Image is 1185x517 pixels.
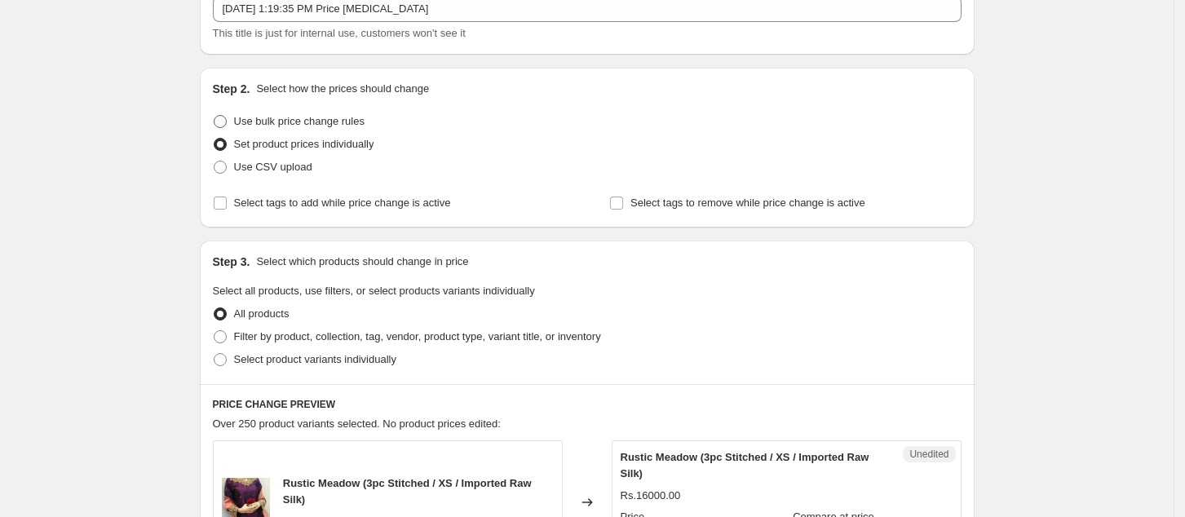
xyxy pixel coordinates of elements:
[234,138,374,150] span: Set product prices individually
[234,330,601,342] span: Filter by product, collection, tag, vendor, product type, variant title, or inventory
[234,161,312,173] span: Use CSV upload
[234,115,365,127] span: Use bulk price change rules
[234,197,451,209] span: Select tags to add while price change is active
[256,81,429,97] p: Select how the prices should change
[213,27,466,39] span: This title is just for internal use, customers won't see it
[234,353,396,365] span: Select product variants individually
[621,488,681,504] div: Rs.16000.00
[213,81,250,97] h2: Step 2.
[283,477,532,506] span: Rustic Meadow (3pc Stitched / XS / Imported Raw Silk)
[213,254,250,270] h2: Step 3.
[256,254,468,270] p: Select which products should change in price
[621,451,869,479] span: Rustic Meadow (3pc Stitched / XS / Imported Raw Silk)
[213,418,501,430] span: Over 250 product variants selected. No product prices edited:
[630,197,865,209] span: Select tags to remove while price change is active
[213,398,962,411] h6: PRICE CHANGE PREVIEW
[213,285,535,297] span: Select all products, use filters, or select products variants individually
[909,448,948,461] span: Unedited
[234,307,290,320] span: All products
